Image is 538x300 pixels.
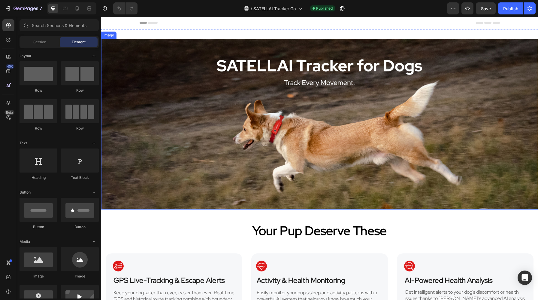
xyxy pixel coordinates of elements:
[20,53,31,59] span: Layout
[304,259,425,268] p: AI-Powered Health Analysis
[20,274,57,279] div: Image
[5,110,14,115] div: Beta
[476,2,496,14] button: Save
[61,224,99,230] div: Button
[101,17,538,300] iframe: Design area
[2,2,45,14] button: 7
[20,175,57,180] div: Heading
[503,5,518,12] div: Publish
[251,5,252,12] span: /
[518,271,532,285] div: Open Intercom Messenger
[89,237,99,246] span: Toggle open
[61,274,99,279] div: Image
[481,6,491,11] span: Save
[303,244,314,255] img: gempages_577809950797988368-d50b02df-08e9-4785-a411-de679c6a17f9.png
[20,19,99,31] input: Search Sections & Elements
[20,126,57,131] div: Row
[61,175,99,180] div: Text Block
[155,244,166,255] img: gempages_577809950797988368-6c2f4ee8-e0a9-40c2-aa10-ca867899566a.png
[316,6,333,11] span: Published
[61,88,99,93] div: Row
[20,140,27,146] span: Text
[156,259,281,268] p: Activity & Health Monitoring
[72,39,86,45] span: Element
[20,88,57,93] div: Row
[89,188,99,197] span: Toggle open
[89,138,99,148] span: Toggle open
[156,273,281,292] p: Easily monitor your pup's sleep and activity patterns with a powerful AI system that helps you kn...
[20,224,57,230] div: Button
[113,2,138,14] div: Undo/Redo
[61,126,99,131] div: Row
[6,64,14,69] div: 450
[20,239,30,244] span: Media
[498,2,523,14] button: Publish
[89,51,99,61] span: Toggle open
[253,5,296,12] span: SATELLAl Tracker Go
[12,273,136,298] p: Keep your dog safer than ever, easier than ever. Real-time GPS and historical route tracking comb...
[304,272,425,297] p: Get intelligent alerts to your dog's discomfort or health issues thanks to [PERSON_NAME]'s advanc...
[20,190,31,195] span: Button
[33,39,46,45] span: Section
[39,5,42,12] p: 7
